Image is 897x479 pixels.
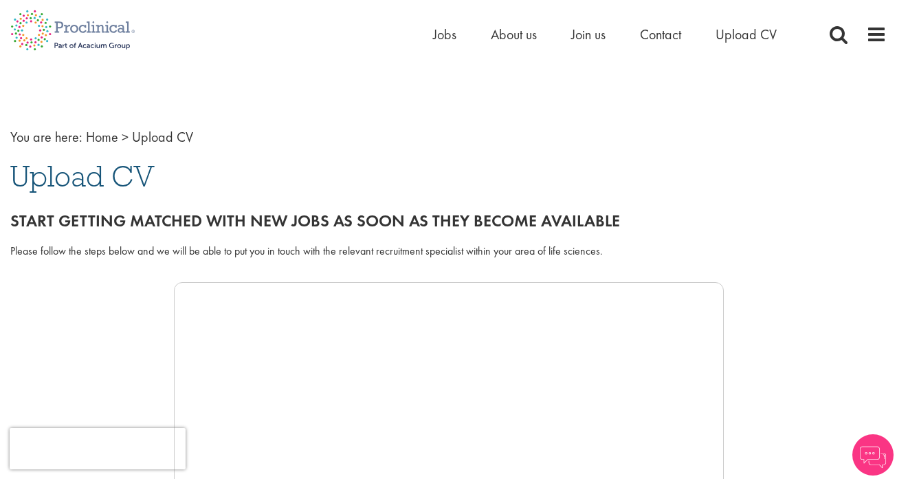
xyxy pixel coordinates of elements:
a: About us [491,25,537,43]
a: breadcrumb link [86,128,118,146]
a: Join us [571,25,606,43]
span: > [122,128,129,146]
a: Contact [640,25,681,43]
span: You are here: [10,128,82,146]
iframe: reCAPTCHA [10,428,186,469]
span: Upload CV [132,128,193,146]
img: Chatbot [852,434,894,476]
div: Please follow the steps below and we will be able to put you in touch with the relevant recruitme... [10,244,887,259]
a: Jobs [433,25,456,43]
span: Upload CV [10,158,155,195]
h2: Start getting matched with new jobs as soon as they become available [10,212,887,230]
a: Upload CV [716,25,777,43]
